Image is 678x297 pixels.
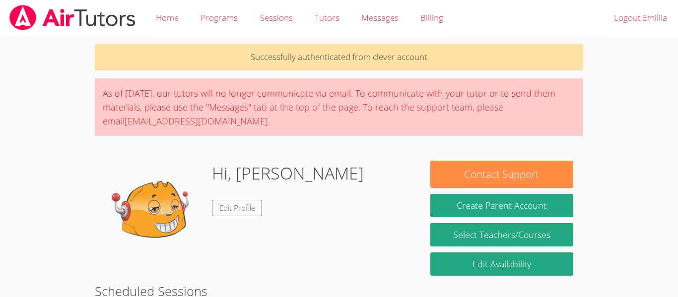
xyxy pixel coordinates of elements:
img: default.png [105,161,204,260]
h1: Hi, [PERSON_NAME] [212,161,364,186]
img: airtutors_banner-c4298cdbf04f3fff15de1276eac7730deb9818008684d7c2e4769d2f7ddbe033.png [8,5,136,30]
button: Contact Support [430,161,573,188]
span: Messages [361,12,399,23]
div: As of [DATE], our tutors will no longer communicate via email. To communicate with your tutor or ... [95,78,583,136]
button: Create Parent Account [430,194,573,217]
a: Select Teachers/Courses [430,223,573,246]
a: Edit Availability [430,252,573,276]
a: Edit Profile [212,200,263,216]
p: Successfully authenticated from clever account [95,44,583,70]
